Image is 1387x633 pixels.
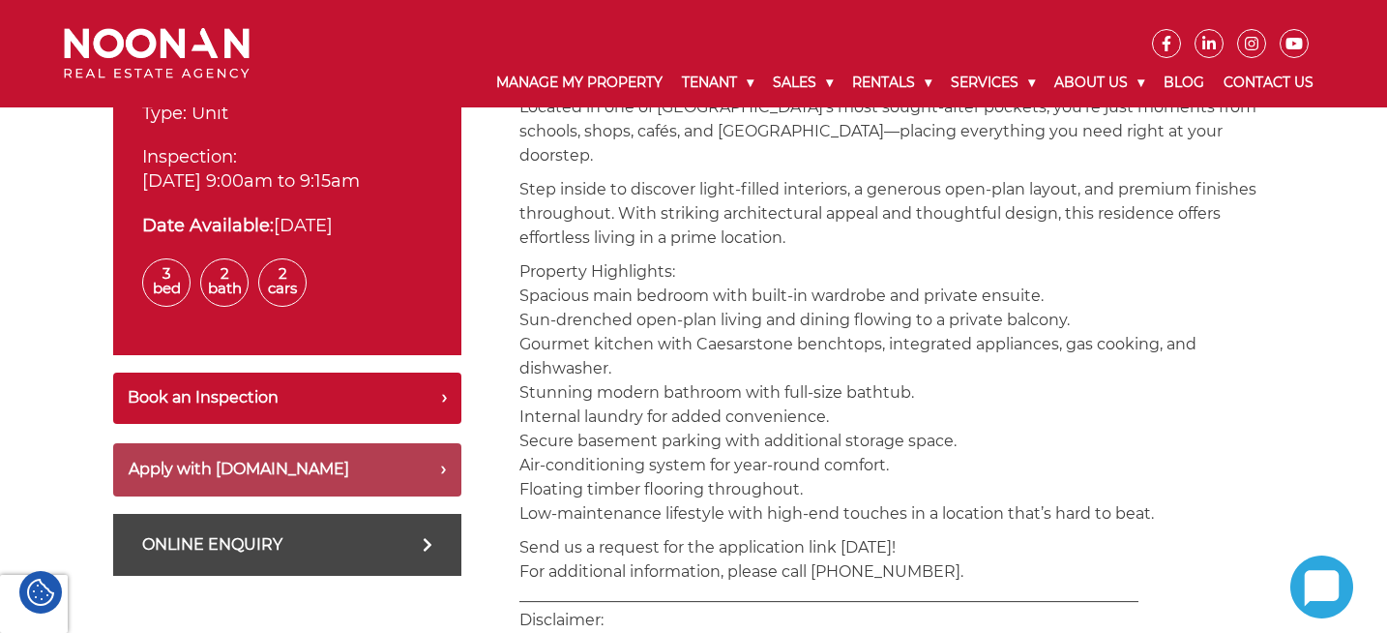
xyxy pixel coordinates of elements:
[113,373,461,424] button: Book an Inspection
[672,58,763,107] a: Tenant
[200,258,249,307] span: 2 Bath
[487,58,672,107] a: Manage My Property
[142,213,432,239] div: [DATE]
[763,58,842,107] a: Sales
[941,58,1045,107] a: Services
[519,177,1274,250] p: Step inside to discover light-filled interiors, a generous open-plan layout, and premium finishes...
[192,103,228,124] span: Unit
[142,215,274,236] strong: Date Available:
[142,170,360,192] span: [DATE] 9:00am to 9:15am
[258,258,307,307] span: 2 Cars
[842,58,941,107] a: Rentals
[142,146,237,167] span: Inspection:
[1154,58,1214,107] a: Blog
[142,103,187,124] span: Type:
[1045,58,1154,107] a: About Us
[113,443,461,497] button: Apply with [DOMAIN_NAME]
[1214,58,1323,107] a: Contact Us
[142,258,191,307] span: 3 Bed
[519,259,1274,526] p: Property Highlights: Spacious main bedroom with built-in wardrobe and private ensuite. Sun-drench...
[64,28,250,79] img: Noonan Real Estate Agency
[519,95,1274,167] p: Located in one of [GEOGRAPHIC_DATA]’s most sought-after pockets, you’re just moments from schools...
[19,571,62,614] div: Cookie Settings
[113,514,461,576] a: Online Enquiry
